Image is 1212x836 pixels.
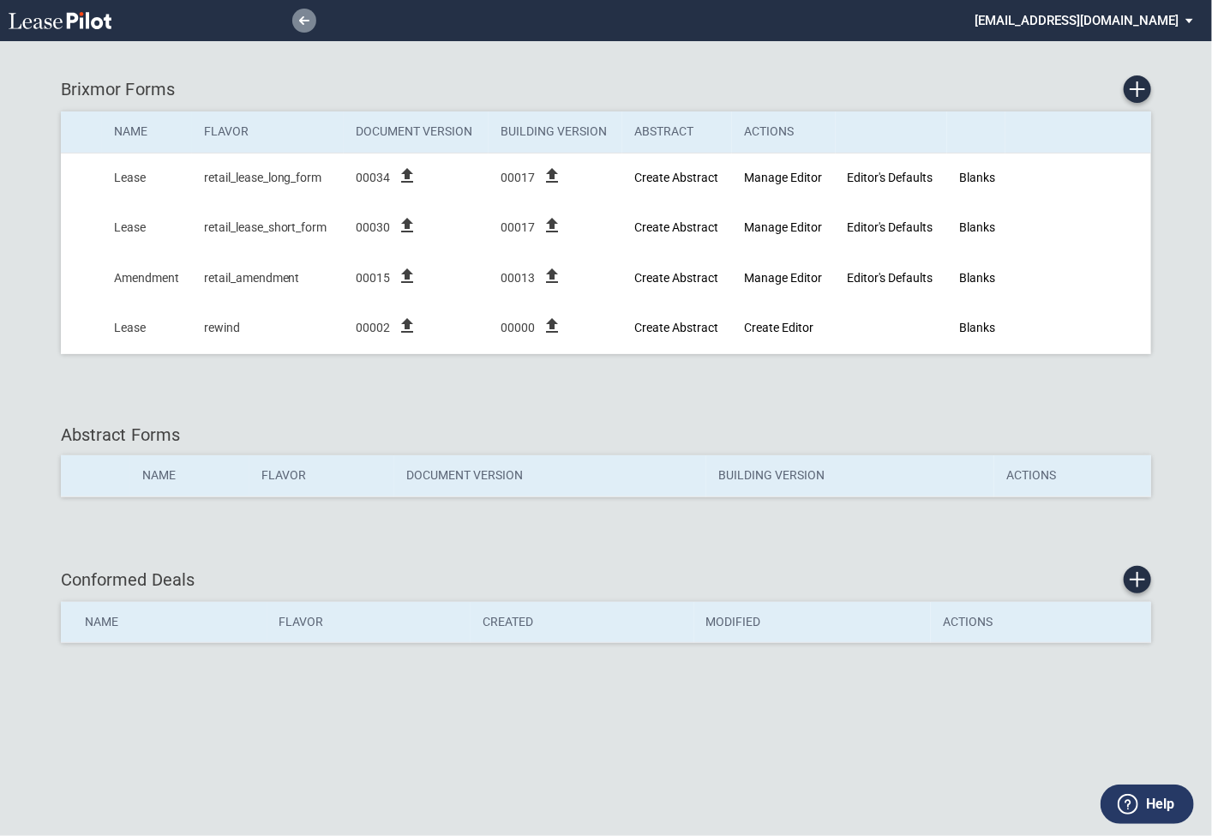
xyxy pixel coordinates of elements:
[848,171,933,184] a: Editor's Defaults
[959,271,995,285] a: Blanks
[397,175,417,189] label: file_upload
[130,455,249,496] th: Name
[634,271,718,285] a: Create new Abstract
[634,171,718,184] a: Create new Abstract
[192,203,345,254] td: retail_lease_short_form
[501,270,535,287] span: 00013
[102,203,191,254] td: Lease
[192,111,345,153] th: Flavor
[61,253,1151,304] tr: Created At: 2025-09-15T03:16:26-04:00; Updated At: 2025-09-15T03:17:33-04:00
[356,270,390,287] span: 00015
[959,321,995,334] a: Blanks
[848,271,933,285] a: Editor's Defaults
[192,153,345,203] td: retail_lease_long_form
[634,321,718,334] a: Create new Abstract
[744,271,822,285] a: Manage Editor
[102,111,191,153] th: Name
[397,215,417,236] i: file_upload
[356,320,390,337] span: 00002
[1101,785,1194,824] button: Help
[192,304,345,354] td: rewind
[397,165,417,186] i: file_upload
[622,111,732,153] th: Abstract
[542,266,562,286] i: file_upload
[542,275,562,289] label: file_upload
[397,316,417,336] i: file_upload
[61,203,1151,254] tr: Created At: 2025-09-15T03:14:03-04:00; Updated At: 2025-09-25T08:03:50-04:00
[61,75,1152,103] div: Brixmor Forms
[959,171,995,184] a: Blanks
[61,602,267,643] th: Name
[848,220,933,234] a: Editor's Defaults
[744,220,822,234] a: Manage Editor
[744,321,813,334] a: Create Editor
[931,602,1151,643] th: Actions
[61,153,1151,203] tr: Created At: 2025-09-15T03:11:59-04:00; Updated At: 2025-09-25T08:03:41-04:00
[1146,793,1174,815] label: Help
[501,220,535,237] span: 00017
[61,304,1151,354] tr: Created At: 2025-01-09T11:41:37-05:00; Updated At: 2025-01-09T11:43:21-05:00
[61,566,1152,593] div: Conformed Deals
[501,170,535,187] span: 00017
[397,325,417,339] label: file_upload
[706,455,994,496] th: Building Version
[694,602,932,643] th: Modified
[394,455,706,496] th: Document Version
[397,225,417,238] label: file_upload
[489,111,622,153] th: Building Version
[959,220,995,234] a: Blanks
[344,111,489,153] th: Document Version
[267,602,471,643] th: Flavor
[542,325,562,339] label: file_upload
[102,153,191,203] td: Lease
[501,320,535,337] span: 00000
[397,266,417,286] i: file_upload
[356,170,390,187] span: 00034
[1124,75,1151,103] a: Create new Form
[542,215,562,236] i: file_upload
[192,253,345,304] td: retail_amendment
[732,111,836,153] th: Actions
[102,253,191,304] td: Amendment
[1124,566,1151,593] a: Create new conformed deal
[397,275,417,289] label: file_upload
[249,455,394,496] th: Flavor
[634,220,718,234] a: Create new Abstract
[542,225,562,238] label: file_upload
[61,423,1152,447] div: Abstract Forms
[744,171,822,184] a: Manage Editor
[356,220,390,237] span: 00030
[994,455,1151,496] th: Actions
[471,602,693,643] th: Created
[102,304,191,354] td: Lease
[542,175,562,189] label: file_upload
[542,165,562,186] i: file_upload
[542,316,562,336] i: file_upload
